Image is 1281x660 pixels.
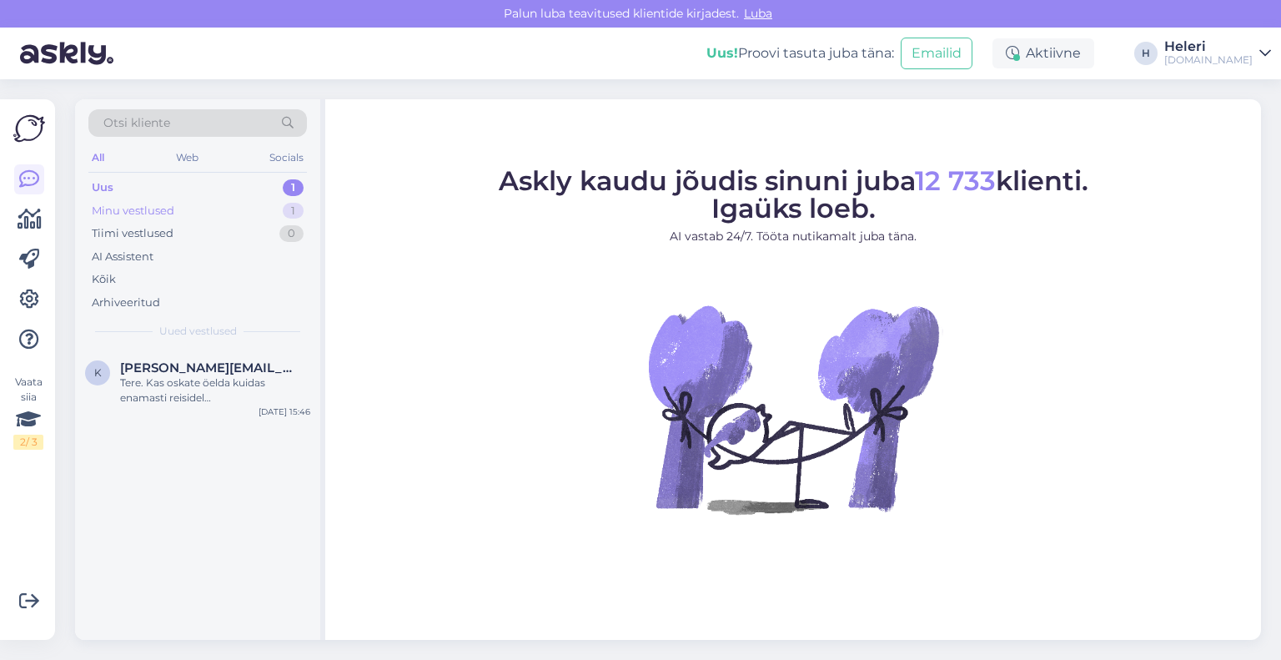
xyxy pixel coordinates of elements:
[1164,53,1253,67] div: [DOMAIN_NAME]
[706,43,894,63] div: Proovi tasuta juba täna:
[499,164,1088,224] span: Askly kaudu jõudis sinuni juba klienti. Igaüks loeb.
[499,228,1088,245] p: AI vastab 24/7. Tööta nutikamalt juba täna.
[94,366,102,379] span: K
[92,179,113,196] div: Uus
[88,147,108,169] div: All
[915,164,996,197] span: 12 733
[13,113,45,144] img: Askly Logo
[1134,42,1158,65] div: H
[159,324,237,339] span: Uued vestlused
[739,6,777,21] span: Luba
[259,406,310,418] div: [DATE] 15:46
[13,435,43,450] div: 2 / 3
[13,375,43,450] div: Vaata siia
[706,45,738,61] b: Uus!
[279,225,304,242] div: 0
[901,38,972,69] button: Emailid
[266,147,307,169] div: Socials
[1164,40,1253,53] div: Heleri
[92,225,173,242] div: Tiimi vestlused
[92,249,153,265] div: AI Assistent
[92,271,116,288] div: Kõik
[1164,40,1271,67] a: Heleri[DOMAIN_NAME]
[92,203,174,219] div: Minu vestlused
[103,114,170,132] span: Otsi kliente
[120,375,310,406] div: Tere. Kas oskate öelda kuidas enamasti reisidel [DEMOGRAPHIC_DATA] ja Egiptusesse rakendatakse la...
[283,203,304,219] div: 1
[173,147,202,169] div: Web
[283,179,304,196] div: 1
[120,360,294,375] span: Kristin.roovet@gmail.com
[643,259,943,559] img: No Chat active
[92,295,160,311] div: Arhiveeritud
[992,38,1094,68] div: Aktiivne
